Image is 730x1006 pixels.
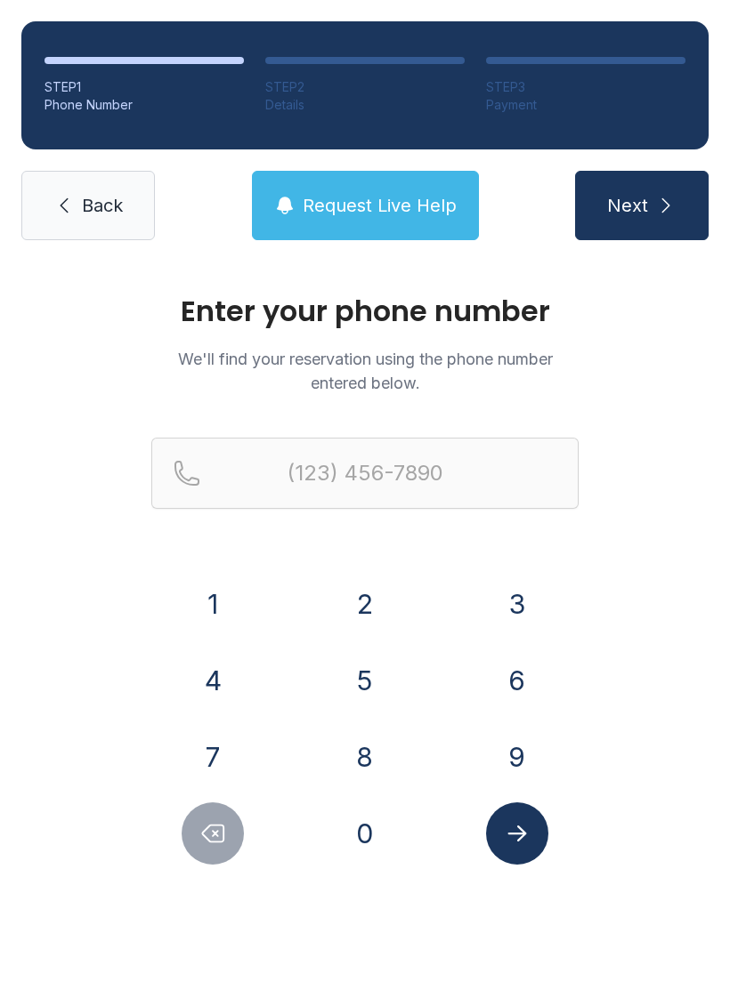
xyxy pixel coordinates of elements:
[486,649,548,712] button: 6
[45,78,244,96] div: STEP 1
[303,193,457,218] span: Request Live Help
[265,96,465,114] div: Details
[486,802,548,865] button: Submit lookup form
[334,649,396,712] button: 5
[151,297,579,326] h1: Enter your phone number
[486,573,548,635] button: 3
[182,573,244,635] button: 1
[182,726,244,788] button: 7
[486,78,685,96] div: STEP 3
[334,726,396,788] button: 8
[182,649,244,712] button: 4
[82,193,123,218] span: Back
[486,96,685,114] div: Payment
[182,802,244,865] button: Delete number
[151,347,579,395] p: We'll find your reservation using the phone number entered below.
[45,96,244,114] div: Phone Number
[334,802,396,865] button: 0
[151,438,579,509] input: Reservation phone number
[265,78,465,96] div: STEP 2
[607,193,648,218] span: Next
[486,726,548,788] button: 9
[334,573,396,635] button: 2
